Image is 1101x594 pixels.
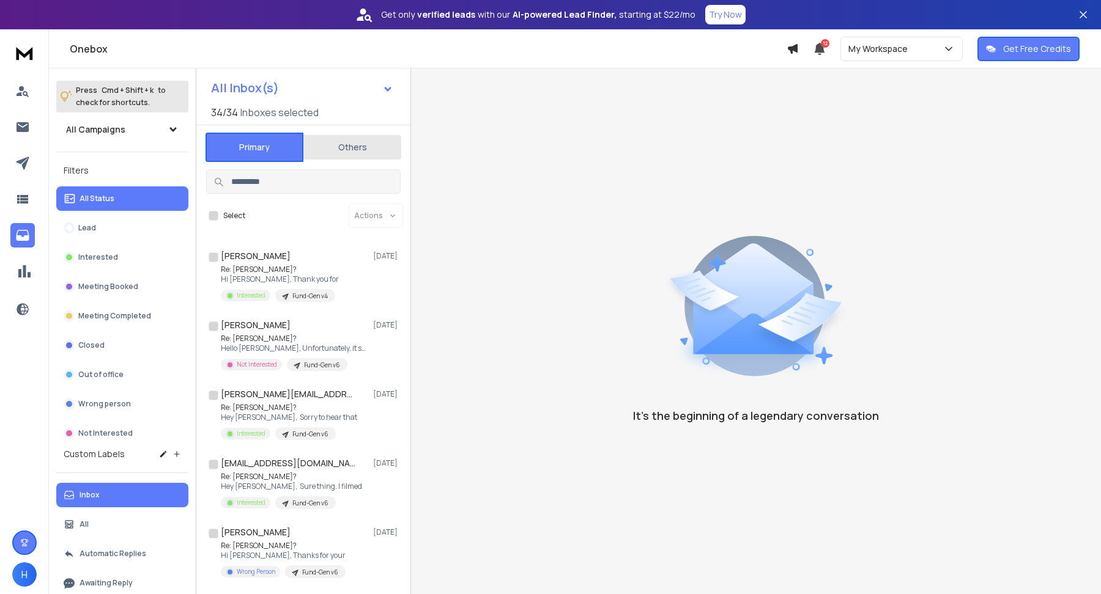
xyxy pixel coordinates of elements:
[223,211,245,221] label: Select
[80,578,133,588] p: Awaiting Reply
[221,541,346,551] p: Re: [PERSON_NAME]?
[76,84,166,109] p: Press to check for shortcuts.
[373,458,401,468] p: [DATE]
[221,403,357,413] p: Re: [PERSON_NAME]?
[1003,43,1071,55] p: Get Free Credits
[709,9,742,21] p: Try Now
[221,250,291,262] h1: [PERSON_NAME]
[221,274,339,284] p: Hi [PERSON_NAME], Thank you for
[100,83,155,97] span: Cmd + Shift + k
[56,186,188,211] button: All Status
[221,482,362,491] p: Hey [PERSON_NAME], Sure thing. I filmed
[56,162,188,179] h3: Filters
[221,265,339,274] p: Re: [PERSON_NAME]?
[373,320,401,330] p: [DATE]
[303,134,401,161] button: Others
[821,39,829,48] span: 12
[80,519,89,529] p: All
[221,526,291,538] h1: [PERSON_NAME]
[78,340,105,350] p: Closed
[12,42,37,64] img: logo
[12,562,37,587] button: H
[56,274,188,299] button: Meeting Booked
[56,245,188,269] button: Interested
[221,343,368,353] p: Hello [PERSON_NAME], Unfortunately, it seems
[64,448,125,460] h3: Custom Labels
[221,319,291,331] h1: [PERSON_NAME]
[221,413,357,422] p: Hey [PERSON_NAME], Sorry to hear that
[240,105,319,120] h3: Inboxes selected
[381,9,695,21] p: Get only with our starting at $22/mo
[237,360,277,369] p: Not Interested
[211,82,279,94] h1: All Inbox(s)
[302,568,338,577] p: Fund-Gen v6
[80,549,146,559] p: Automatic Replies
[221,551,346,560] p: Hi [PERSON_NAME], Thanks for your
[78,311,151,321] p: Meeting Completed
[56,362,188,387] button: Out of office
[237,498,265,507] p: Interested
[70,42,787,56] h1: Onebox
[80,490,100,500] p: Inbox
[977,37,1080,61] button: Get Free Credits
[848,43,913,55] p: My Workspace
[80,194,114,204] p: All Status
[56,483,188,507] button: Inbox
[56,541,188,566] button: Automatic Replies
[221,457,355,469] h1: [EMAIL_ADDRESS][DOMAIN_NAME]
[373,251,401,261] p: [DATE]
[78,428,133,438] p: Not Interested
[56,304,188,328] button: Meeting Completed
[237,291,265,300] p: Interested
[201,76,403,100] button: All Inbox(s)
[78,282,138,291] p: Meeting Booked
[513,9,617,21] strong: AI-powered Lead Finder,
[705,5,746,24] button: Try Now
[211,105,238,120] span: 34 / 34
[292,291,328,301] p: Fund-Gen v4
[78,223,96,233] p: Lead
[292,430,328,439] p: Fund-Gen v6
[304,361,340,370] p: Fund-Gen v6
[78,399,131,409] p: Wrong person
[56,392,188,416] button: Wrong person
[78,370,124,380] p: Out of office
[237,429,265,438] p: Interested
[78,252,118,262] p: Interested
[56,333,188,358] button: Closed
[292,499,328,508] p: Fund-Gen v6
[221,388,355,400] h1: [PERSON_NAME][EMAIL_ADDRESS][DOMAIN_NAME]
[417,9,475,21] strong: verified leads
[373,527,401,537] p: [DATE]
[66,123,125,136] h1: All Campaigns
[206,133,303,162] button: Primary
[221,472,362,482] p: Re: [PERSON_NAME]?
[373,389,401,399] p: [DATE]
[56,512,188,537] button: All
[56,216,188,240] button: Lead
[633,407,879,424] p: It’s the beginning of a legendary conversation
[237,567,275,576] p: Wrong Person
[56,421,188,446] button: Not Interested
[56,117,188,142] button: All Campaigns
[221,334,368,343] p: Re: [PERSON_NAME]?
